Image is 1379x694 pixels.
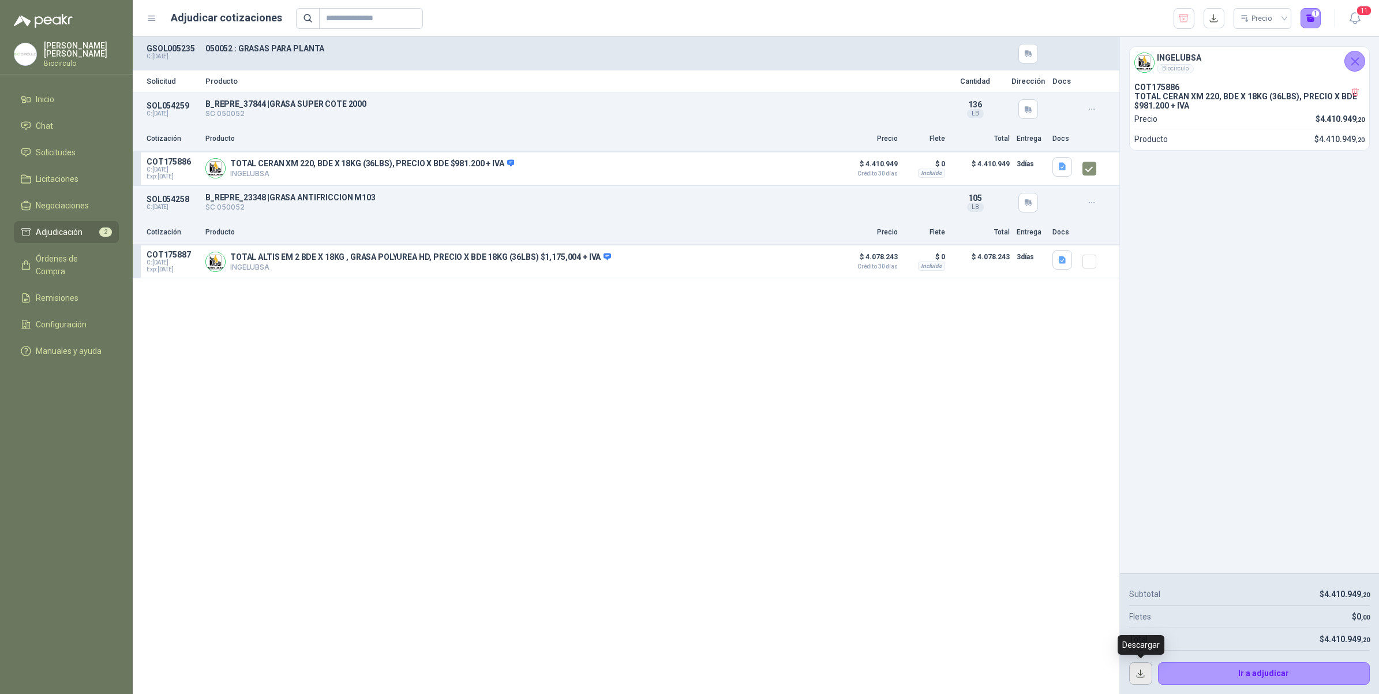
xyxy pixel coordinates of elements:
[968,100,982,109] span: 136
[1130,47,1369,78] div: Company LogoINGELUBSABiocirculo
[1157,64,1194,73] div: Biocirculo
[905,133,945,144] p: Flete
[1344,51,1365,72] button: Cerrar
[968,193,982,203] span: 105
[1352,610,1370,623] p: $
[14,88,119,110] a: Inicio
[205,193,939,202] p: B_REPRE_23348 | GRASA ANTIFRICCION M103
[205,202,939,213] p: SC 050052
[1135,53,1154,72] img: Company Logo
[1017,250,1046,264] p: 3 días
[36,252,108,278] span: Órdenes de Compra
[1052,227,1076,238] p: Docs
[36,93,54,106] span: Inicio
[205,99,939,109] p: B_REPRE_37844 | GRASA SUPER COTE 2000
[840,171,898,177] span: Crédito 30 días
[147,173,198,180] span: Exp: [DATE]
[1320,633,1370,646] p: $
[1316,113,1365,125] p: $
[36,120,53,132] span: Chat
[905,157,945,171] p: $ 0
[952,227,1010,238] p: Total
[1134,83,1365,92] p: COT175886
[147,157,198,166] p: COT175886
[840,227,898,238] p: Precio
[147,101,198,110] p: SOL054259
[44,60,119,67] p: Biocirculo
[147,110,198,117] p: C: [DATE]
[206,252,225,271] img: Company Logo
[1158,662,1370,685] button: Ir a adjudicar
[967,203,984,212] div: LB
[44,42,119,58] p: [PERSON_NAME] [PERSON_NAME]
[840,133,898,144] p: Precio
[147,77,198,85] p: Solicitud
[1324,635,1370,644] span: 4.410.949
[1301,8,1321,29] button: 1
[230,263,611,271] p: INGELUBSA
[1320,588,1370,600] p: $
[1361,591,1370,599] span: ,20
[1356,612,1370,621] span: 0
[1344,8,1365,29] button: 11
[840,250,898,270] p: $ 4.078.243
[1011,77,1046,85] p: Dirección
[36,199,89,212] span: Negociaciones
[967,109,984,118] div: LB
[36,292,78,304] span: Remisiones
[147,204,198,211] p: C: [DATE]
[99,227,112,237] span: 2
[1129,610,1151,623] p: Fletes
[840,264,898,270] span: Crédito 30 días
[14,314,119,335] a: Configuración
[205,133,833,144] p: Producto
[147,250,198,259] p: COT175887
[36,146,76,159] span: Solicitudes
[206,159,225,178] img: Company Logo
[1017,133,1046,144] p: Entrega
[1052,133,1076,144] p: Docs
[1241,10,1274,27] div: Precio
[1129,633,1148,646] p: Total
[1314,133,1365,145] p: $
[147,53,198,60] p: C: [DATE]
[918,262,945,271] div: Incluido
[205,227,833,238] p: Producto
[205,109,939,120] p: SC 050052
[14,43,36,65] img: Company Logo
[36,345,102,357] span: Manuales y ayuda
[905,227,945,238] p: Flete
[1134,133,1168,145] p: Producto
[36,226,83,238] span: Adjudicación
[14,14,73,28] img: Logo peakr
[14,168,119,190] a: Licitaciones
[14,141,119,163] a: Solicitudes
[14,287,119,309] a: Remisiones
[952,157,1010,180] p: $ 4.410.949
[1118,635,1164,655] div: Descargar
[1319,135,1365,144] span: 4.410.949
[952,133,1010,144] p: Total
[147,259,198,266] span: C: [DATE]
[36,318,87,331] span: Configuración
[230,169,514,178] p: INGELUBSA
[1356,136,1365,144] span: ,20
[230,159,514,169] p: TOTAL CERAN XM 220, BDE X 18KG (36LBS), PRECIO X BDE $981.200 + IVA
[1134,92,1365,110] p: TOTAL CERAN XM 220, BDE X 18KG (36LBS), PRECIO X BDE $981.200 + IVA
[946,77,1004,85] p: Cantidad
[205,44,939,53] p: 050052 : GRASAS PARA PLANTA
[147,44,198,53] p: GSOL005235
[1017,157,1046,171] p: 3 días
[36,173,78,185] span: Licitaciones
[1157,51,1201,64] h4: INGELUBSA
[147,266,198,273] span: Exp: [DATE]
[1356,5,1372,16] span: 11
[230,252,611,263] p: TOTAL ALTIS EM 2 BDE X 18KG , GRASA POLYUREA HD, PRECIO X BDE 18KG (36LBS) $1,175,004 + IVA
[14,221,119,243] a: Adjudicación2
[840,157,898,177] p: $ 4.410.949
[1134,113,1157,125] p: Precio
[147,227,198,238] p: Cotización
[1129,588,1160,600] p: Subtotal
[1017,227,1046,238] p: Entrega
[205,77,939,85] p: Producto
